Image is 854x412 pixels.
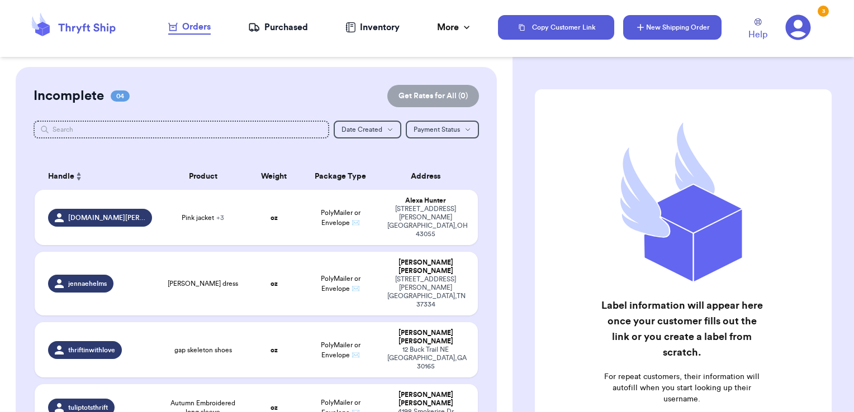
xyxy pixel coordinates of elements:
button: Payment Status [406,121,479,138]
div: Orders [168,20,211,33]
span: thriftinwithlove [68,346,115,354]
span: gap skeleton shoes [174,346,232,354]
span: Payment Status [414,126,460,133]
a: Inventory [345,21,400,34]
span: jennaehelms [68,279,107,288]
span: Pink jacket [182,213,224,222]
span: 04 [111,90,130,102]
th: Address [381,163,478,190]
strong: oz [271,404,278,411]
button: New Shipping Order [623,15,722,40]
div: 3 [818,6,829,17]
a: 3 [785,15,811,40]
button: Sort ascending [74,170,83,183]
button: Date Created [334,121,401,138]
span: [DOMAIN_NAME][PERSON_NAME] [68,213,145,222]
div: [PERSON_NAME] [PERSON_NAME] [387,258,465,275]
th: Package Type [301,163,381,190]
div: 12 Buck Trail NE [GEOGRAPHIC_DATA] , GA 30165 [387,346,465,371]
span: PolyMailer or Envelope ✉️ [321,275,360,292]
span: [PERSON_NAME] dress [168,279,238,288]
h2: Label information will appear here once your customer fills out the link or you create a label fr... [599,298,765,360]
span: PolyMailer or Envelope ✉️ [321,342,360,358]
span: tuliptotsthrift [68,403,108,412]
strong: oz [271,280,278,287]
div: Alexa Hunter [387,197,465,205]
span: Help [748,28,767,41]
th: Weight [248,163,301,190]
div: [STREET_ADDRESS][PERSON_NAME] [GEOGRAPHIC_DATA] , TN 37334 [387,275,465,309]
div: [STREET_ADDRESS][PERSON_NAME] [GEOGRAPHIC_DATA] , OH 43055 [387,205,465,238]
button: Copy Customer Link [498,15,614,40]
span: PolyMailer or Envelope ✉️ [321,209,360,226]
div: More [437,21,472,34]
strong: oz [271,347,278,353]
th: Product [159,163,248,190]
p: For repeat customers, their information will autofill when you start looking up their username. [599,371,765,405]
div: [PERSON_NAME] [PERSON_NAME] [387,391,465,408]
h2: Incomplete [34,87,104,105]
span: + 3 [216,214,224,221]
span: Date Created [341,126,382,133]
a: Help [748,18,767,41]
a: Orders [168,20,211,35]
button: Get Rates for All (0) [387,85,479,107]
span: Handle [48,171,74,183]
div: [PERSON_NAME] [PERSON_NAME] [387,329,465,346]
input: Search [34,121,330,138]
strong: oz [271,214,278,221]
a: Purchased [248,21,308,34]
